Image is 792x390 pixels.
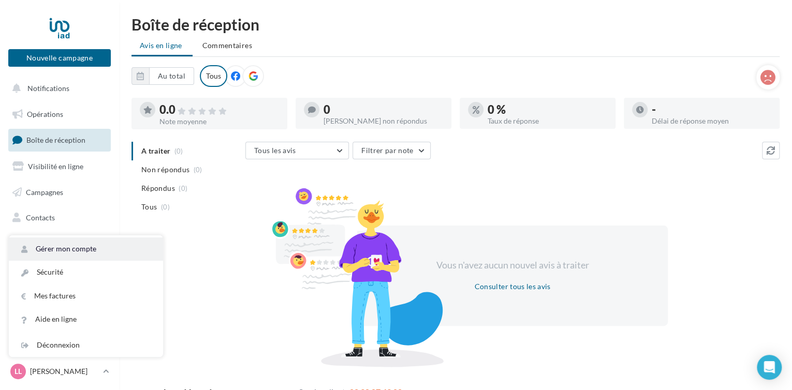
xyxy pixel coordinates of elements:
a: Médiathèque [6,233,113,254]
a: Gérer mon compte [9,237,163,261]
span: Visibilité en ligne [28,162,83,171]
a: Campagnes [6,182,113,203]
button: Au total [149,67,194,85]
div: [PERSON_NAME] non répondus [324,117,443,125]
div: Vous n'avez aucun nouvel avis à traiter [423,259,602,272]
span: Commentaires [202,40,252,51]
button: Consulter tous les avis [470,280,554,293]
span: Notifications [27,84,69,93]
span: Campagnes [26,187,63,196]
div: 0.0 [159,104,279,116]
span: Tous les avis [254,146,296,155]
div: Déconnexion [9,334,163,357]
span: Boîte de réception [26,136,85,144]
span: (0) [161,203,170,211]
div: Boîte de réception [131,17,780,32]
span: Non répondus [141,164,189,175]
a: Aide en ligne [9,308,163,331]
span: Répondus [141,183,175,193]
button: Au total [131,67,194,85]
span: LL [14,366,22,377]
span: (0) [194,166,202,174]
span: Tous [141,202,157,212]
div: Tous [200,65,227,87]
a: Calendrier [6,259,113,280]
button: Tous les avis [245,142,349,159]
span: Contacts [26,213,55,222]
div: Délai de réponse moyen [652,117,771,125]
div: - [652,104,771,115]
div: Note moyenne [159,118,279,125]
span: Opérations [27,110,63,118]
a: LL [PERSON_NAME] [8,362,111,381]
div: 0 % [488,104,607,115]
a: Opérations [6,103,113,125]
span: (0) [179,184,187,192]
p: [PERSON_NAME] [30,366,99,377]
a: Boîte de réception [6,129,113,151]
div: 0 [324,104,443,115]
a: Visibilité en ligne [6,156,113,177]
button: Notifications [6,78,109,99]
button: Nouvelle campagne [8,49,111,67]
a: Mes factures [9,284,163,308]
a: Sécurité [9,261,163,284]
div: Open Intercom Messenger [757,355,782,380]
div: Taux de réponse [488,117,607,125]
button: Filtrer par note [353,142,431,159]
a: Contacts [6,207,113,229]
